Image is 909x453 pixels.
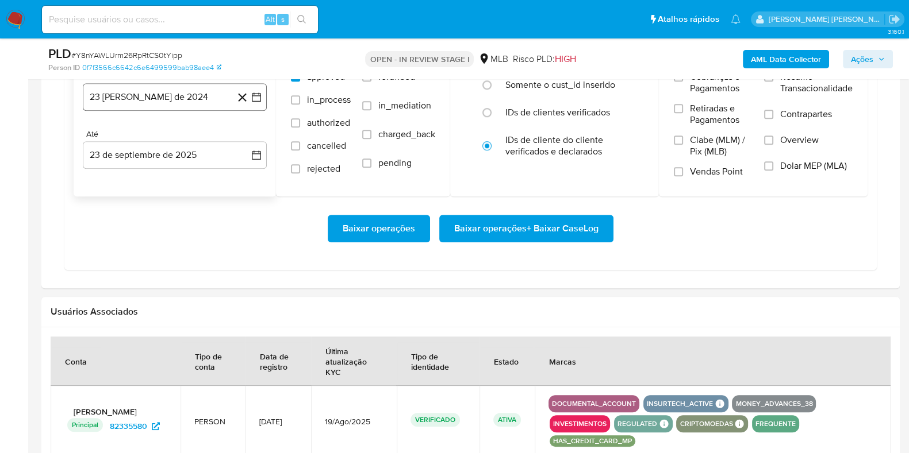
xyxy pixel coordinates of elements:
[769,14,885,25] p: danilo.toledo@mercadolivre.com
[887,27,903,36] span: 3.160.1
[843,50,893,68] button: Ações
[71,49,182,61] span: # Y8nYAWLUrm26RpRtCS0tYipp
[48,44,71,63] b: PLD
[51,306,891,318] h2: Usuários Associados
[851,50,873,68] span: Ações
[478,53,508,65] div: MLB
[365,51,474,67] p: OPEN - IN REVIEW STAGE I
[658,13,719,25] span: Atalhos rápidos
[290,11,313,28] button: search-icon
[554,52,576,65] span: HIGH
[743,50,829,68] button: AML Data Collector
[751,50,821,68] b: AML Data Collector
[42,12,318,27] input: Pesquise usuários ou casos...
[266,14,275,25] span: Alt
[48,63,80,73] b: Person ID
[888,13,900,25] a: Sair
[731,14,741,24] a: Notificações
[82,63,221,73] a: 0f7f3566c6642c6e6499599bab98aee4
[512,53,576,65] span: Risco PLD:
[281,14,285,25] span: s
